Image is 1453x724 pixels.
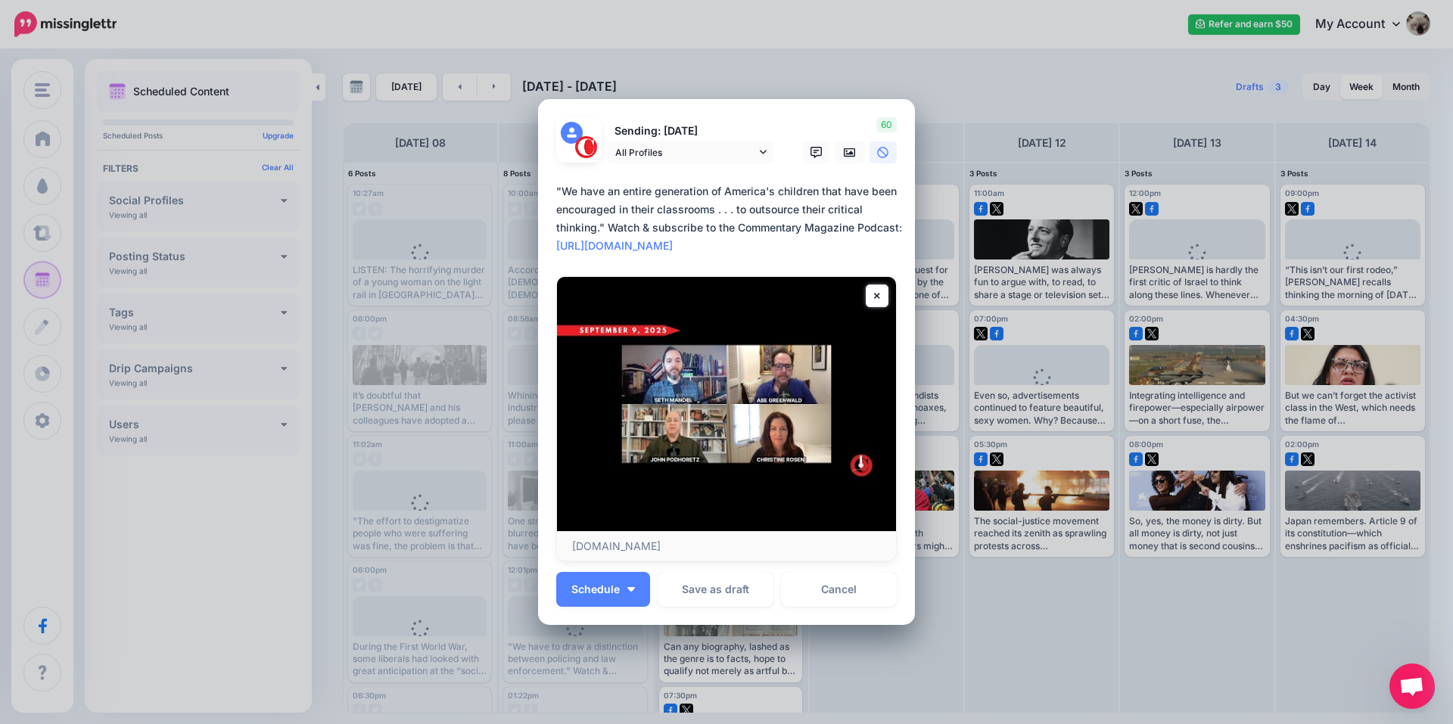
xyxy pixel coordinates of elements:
span: 60 [876,117,897,132]
img: arrow-down-white.png [627,587,635,592]
a: Cancel [781,572,897,607]
span: All Profiles [615,144,756,160]
mark: [URL][DOMAIN_NAME] [556,239,673,252]
p: [DOMAIN_NAME] [572,539,881,553]
span: Schedule [571,584,620,595]
a: All Profiles [608,141,774,163]
img: 291864331_468958885230530_187971914351797662_n-bsa127305.png [575,136,597,158]
button: Save as draft [658,572,773,607]
img: user_default_image.png [561,122,583,144]
p: Sending: [DATE] [608,123,774,140]
div: "We have an entire generation of America's children that have been encouraged in their classrooms... [556,182,904,255]
button: Schedule [556,572,650,607]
